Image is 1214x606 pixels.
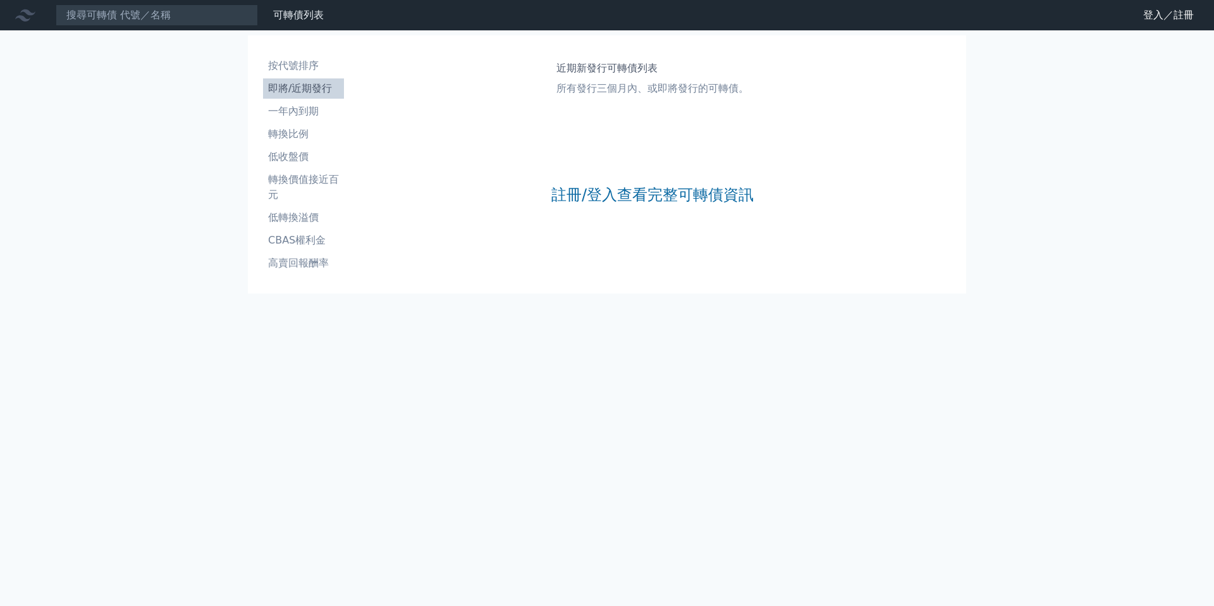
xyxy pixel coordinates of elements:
li: 按代號排序 [263,58,344,73]
h1: 近期新發行可轉債列表 [556,61,749,76]
a: 轉換價值接近百元 [263,170,344,205]
li: 低收盤價 [263,149,344,164]
a: 登入／註冊 [1133,5,1204,25]
a: 低收盤價 [263,147,344,167]
li: 即將/近期發行 [263,81,344,96]
li: 轉換比例 [263,127,344,142]
li: 一年內到期 [263,104,344,119]
li: 低轉換溢價 [263,210,344,225]
a: 可轉債列表 [273,9,324,21]
a: CBAS權利金 [263,230,344,250]
a: 低轉換溢價 [263,207,344,228]
a: 註冊/登入查看完整可轉債資訊 [551,185,754,205]
input: 搜尋可轉債 代號／名稱 [56,4,258,26]
li: 高賣回報酬率 [263,256,344,271]
p: 所有發行三個月內、或即將發行的可轉債。 [556,81,749,96]
li: CBAS權利金 [263,233,344,248]
li: 轉換價值接近百元 [263,172,344,202]
a: 即將/近期發行 [263,78,344,99]
a: 轉換比例 [263,124,344,144]
a: 高賣回報酬率 [263,253,344,273]
a: 按代號排序 [263,56,344,76]
a: 一年內到期 [263,101,344,121]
